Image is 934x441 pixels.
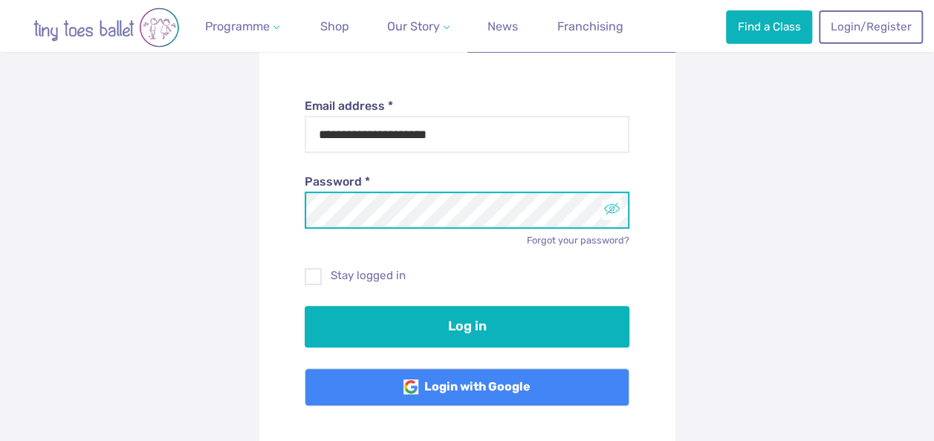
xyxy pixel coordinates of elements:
span: Franchising [557,19,623,33]
button: Toggle password visibility [602,200,622,220]
span: News [487,19,518,33]
a: Forgot your password? [527,235,629,246]
a: Login with Google [305,368,629,407]
span: Our Story [387,19,440,33]
img: Google Logo [403,379,418,394]
a: Shop [314,12,355,42]
label: Stay logged in [305,268,629,284]
a: Find a Class [726,10,812,43]
a: Our Story [381,12,455,42]
label: Email address * [305,98,629,114]
button: Log in [305,306,629,347]
span: Programme [205,19,270,33]
a: News [481,12,524,42]
label: Password * [305,174,629,190]
a: Franchising [551,12,629,42]
a: Programme [199,12,285,42]
img: tiny toes ballet [17,7,195,48]
span: Shop [320,19,349,33]
a: Login/Register [819,10,923,43]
